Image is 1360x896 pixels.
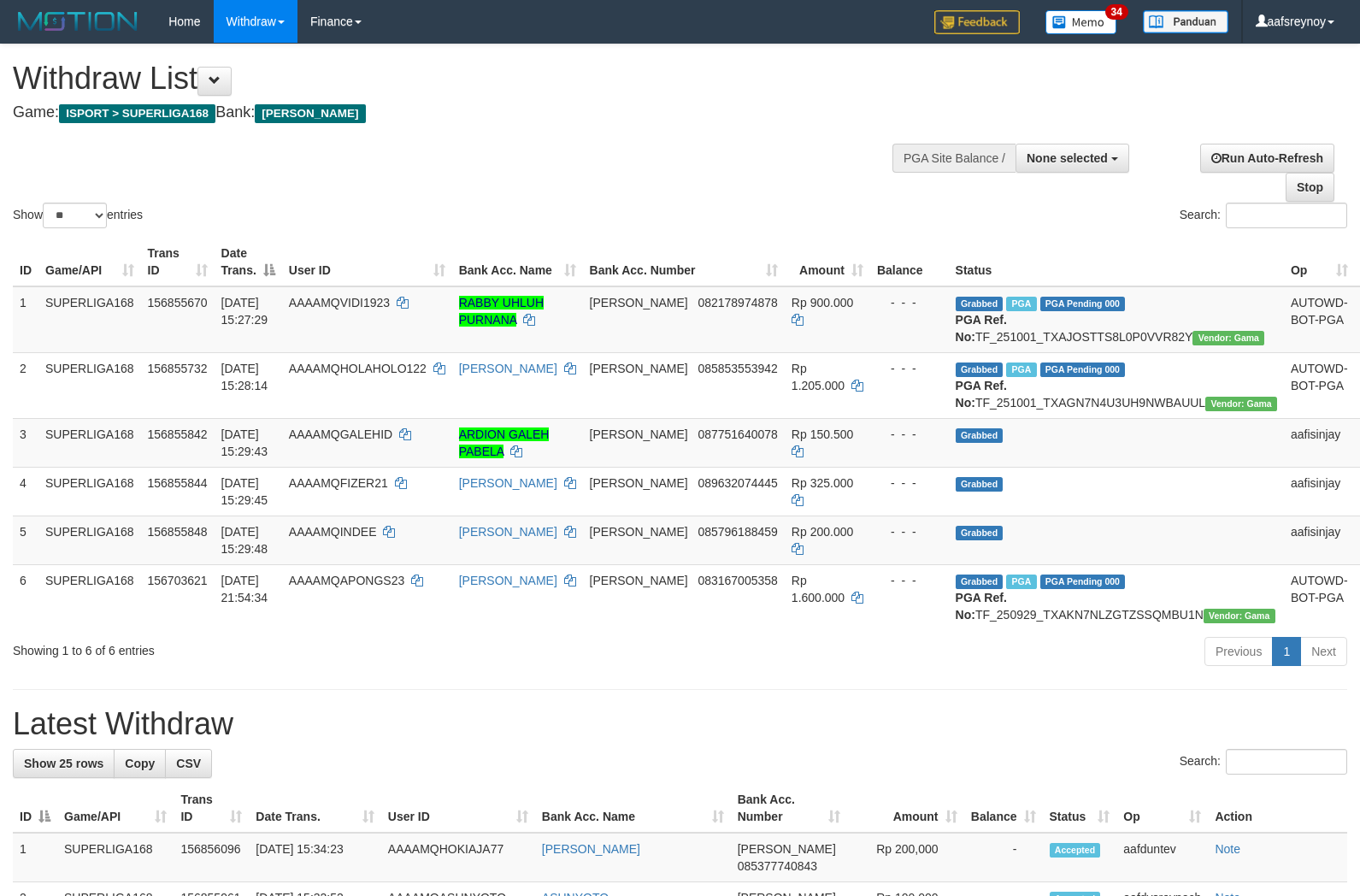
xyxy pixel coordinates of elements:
td: SUPERLIGA168 [38,516,141,564]
span: AAAAMQGALEHID [289,427,392,441]
th: ID: activate to sort column descending [13,784,57,833]
span: Marked by aafchhiseyha [1006,575,1036,589]
th: Op: activate to sort column ascending [1284,238,1355,286]
span: Copy 085853553942 to clipboard [698,362,777,375]
span: PGA Pending [1040,297,1126,311]
th: User ID: activate to sort column ascending [282,238,452,286]
span: 156855848 [148,525,208,539]
td: 2 [13,352,38,418]
span: Copy [125,757,155,770]
span: [PERSON_NAME] [590,476,688,490]
div: - - - [877,426,942,443]
a: Note [1215,842,1240,856]
span: Rp 1.205.000 [792,362,845,392]
th: Status [949,238,1284,286]
span: [DATE] 15:27:29 [221,296,268,327]
span: Grabbed [956,526,1004,540]
th: Balance [870,238,949,286]
span: Copy 085377740843 to clipboard [738,859,817,873]
a: Stop [1286,173,1334,202]
span: 156703621 [148,574,208,587]
span: Rp 200.000 [792,525,853,539]
label: Search: [1180,203,1347,228]
td: 156856096 [174,833,249,882]
span: Vendor URL: https://trx31.1velocity.biz [1192,331,1264,345]
a: Copy [114,749,166,778]
div: Showing 1 to 6 of 6 entries [13,635,554,659]
span: Vendor URL: https://trx31.1velocity.biz [1205,397,1277,411]
select: Showentries [43,203,107,228]
span: [DATE] 15:29:43 [221,427,268,458]
th: Bank Acc. Number: activate to sort column ascending [731,784,847,833]
span: [PERSON_NAME] [590,525,688,539]
th: Status: activate to sort column ascending [1043,784,1117,833]
th: Game/API: activate to sort column ascending [57,784,174,833]
a: 1 [1272,637,1301,666]
img: Feedback.jpg [934,10,1020,34]
th: User ID: activate to sort column ascending [381,784,535,833]
span: [PERSON_NAME] [738,842,836,856]
th: Trans ID: activate to sort column ascending [174,784,249,833]
td: aafisinjay [1284,516,1355,564]
div: - - - [877,572,942,589]
a: [PERSON_NAME] [459,362,557,375]
td: TF_251001_TXAGN7N4U3UH9NWBAUUL [949,352,1284,418]
a: [PERSON_NAME] [459,574,557,587]
td: aafisinjay [1284,467,1355,516]
span: 156855844 [148,476,208,490]
span: AAAAMQHOLAHOLO122 [289,362,427,375]
img: MOTION_logo.png [13,9,143,34]
td: AAAAMQHOKIAJA77 [381,833,535,882]
span: Grabbed [956,575,1004,589]
span: Rp 325.000 [792,476,853,490]
a: Show 25 rows [13,749,115,778]
th: ID [13,238,38,286]
div: - - - [877,523,942,540]
td: aafduntev [1116,833,1208,882]
label: Show entries [13,203,143,228]
td: - [964,833,1043,882]
a: [PERSON_NAME] [459,476,557,490]
th: Amount: activate to sort column ascending [785,238,870,286]
div: - - - [877,475,942,492]
td: SUPERLIGA168 [38,467,141,516]
span: Grabbed [956,428,1004,443]
span: Marked by aafheankoy [1006,297,1036,311]
td: SUPERLIGA168 [57,833,174,882]
div: - - - [877,294,942,311]
img: Button%20Memo.svg [1045,10,1117,34]
b: PGA Ref. No: [956,379,1007,410]
span: Copy 085796188459 to clipboard [698,525,777,539]
span: Show 25 rows [24,757,103,770]
td: [DATE] 15:34:23 [249,833,380,882]
span: AAAAMQVIDI1923 [289,296,390,309]
span: Copy 087751640078 to clipboard [698,427,777,441]
th: Trans ID: activate to sort column ascending [141,238,215,286]
span: PGA Pending [1040,363,1126,377]
td: SUPERLIGA168 [38,352,141,418]
a: Next [1300,637,1347,666]
td: TF_251001_TXAJOSTTS8L0P0VVR82Y [949,286,1284,353]
div: PGA Site Balance / [892,144,1016,173]
th: Bank Acc. Name: activate to sort column ascending [535,784,731,833]
span: [PERSON_NAME] [590,427,688,441]
a: Previous [1204,637,1273,666]
span: None selected [1027,151,1108,165]
input: Search: [1226,203,1347,228]
span: [PERSON_NAME] [590,362,688,375]
a: RABBY UHLUH PURNANA [459,296,544,327]
span: [DATE] 15:29:45 [221,476,268,507]
span: 156855732 [148,362,208,375]
th: Amount: activate to sort column ascending [847,784,964,833]
button: None selected [1016,144,1129,173]
a: CSV [165,749,212,778]
td: 6 [13,564,38,630]
span: Rp 150.500 [792,427,853,441]
span: Grabbed [956,363,1004,377]
th: Action [1208,784,1347,833]
span: 156855842 [148,427,208,441]
th: Bank Acc. Number: activate to sort column ascending [583,238,785,286]
span: Marked by aafheankoy [1006,363,1036,377]
span: AAAAMQINDEE [289,525,377,539]
th: Op: activate to sort column ascending [1116,784,1208,833]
